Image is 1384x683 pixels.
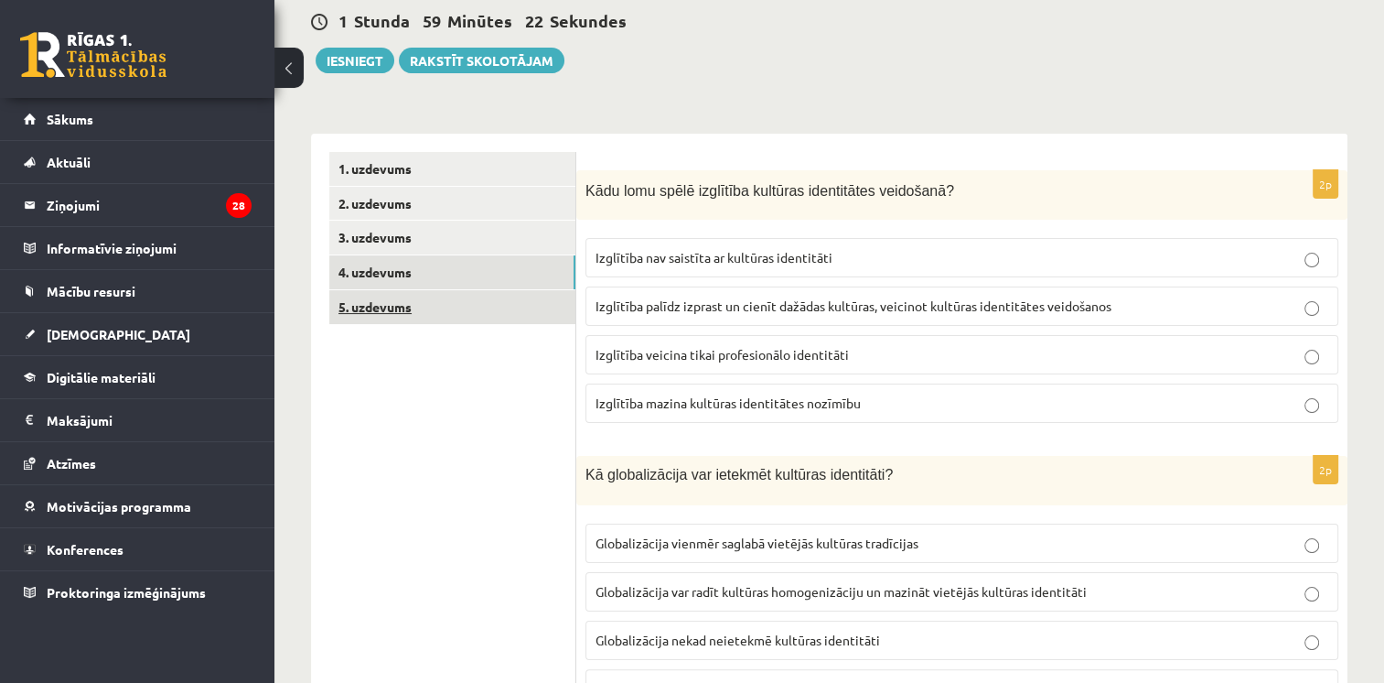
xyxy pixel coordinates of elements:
span: Izglītība mazina kultūras identitātes nozīmību [595,395,861,411]
a: Konferences [24,528,252,570]
span: Konferences [47,541,123,558]
a: Aktuāli [24,141,252,183]
input: Globalizācija vienmēr saglabā vietējās kultūras tradīcijas [1304,538,1319,553]
p: 2p [1313,455,1338,484]
span: Kā globalizācija var ietekmēt kultūras identitāti? [585,467,893,482]
span: Aktuāli [47,154,91,170]
span: Atzīmes [47,455,96,472]
a: 2. uzdevums [329,187,575,221]
a: 5. uzdevums [329,290,575,324]
a: [DEMOGRAPHIC_DATA] [24,313,252,355]
input: Globalizācija var radīt kultūras homogenizāciju un mazināt vietējās kultūras identitāti [1304,587,1319,602]
a: Rakstīt skolotājam [399,48,564,73]
input: Izglītība veicina tikai profesionālo identitāti [1304,350,1319,364]
span: Stunda [354,10,410,31]
span: Globalizācija var radīt kultūras homogenizāciju un mazināt vietējās kultūras identitāti [595,583,1087,600]
input: Izglītība palīdz izprast un cienīt dažādas kultūras, veicinot kultūras identitātes veidošanos [1304,301,1319,316]
button: Iesniegt [316,48,394,73]
input: Izglītība mazina kultūras identitātes nozīmību [1304,398,1319,413]
a: Informatīvie ziņojumi [24,227,252,269]
span: Izglītība palīdz izprast un cienīt dažādas kultūras, veicinot kultūras identitātes veidošanos [595,298,1111,314]
span: Globalizācija nekad neietekmē kultūras identitāti [595,632,880,648]
legend: Informatīvie ziņojumi [47,227,252,269]
a: Rīgas 1. Tālmācības vidusskola [20,32,166,78]
a: 3. uzdevums [329,221,575,255]
input: Globalizācija nekad neietekmē kultūras identitāti [1304,635,1319,650]
a: Mācību resursi [24,270,252,312]
span: 22 [525,10,543,31]
a: Proktoringa izmēģinājums [24,571,252,613]
span: [DEMOGRAPHIC_DATA] [47,326,190,342]
span: Digitālie materiāli [47,369,156,385]
a: Motivācijas programma [24,485,252,527]
a: Sākums [24,98,252,140]
legend: Maksājumi [47,399,252,441]
a: Digitālie materiāli [24,356,252,398]
span: Kādu lomu spēlē izglītība kultūras identitātes veidošanā? [585,183,954,199]
a: Ziņojumi28 [24,184,252,226]
legend: Ziņojumi [47,184,252,226]
a: Atzīmes [24,442,252,484]
span: Sākums [47,111,93,127]
a: 1. uzdevums [329,152,575,186]
span: Izglītība nav saistīta ar kultūras identitāti [595,249,832,266]
span: Sekundes [550,10,627,31]
p: 2p [1313,169,1338,199]
span: Minūtes [447,10,512,31]
span: 1 [338,10,348,31]
span: Mācību resursi [47,283,135,299]
a: Maksājumi [24,399,252,441]
span: 59 [423,10,441,31]
span: Proktoringa izmēģinājums [47,584,206,601]
input: Izglītība nav saistīta ar kultūras identitāti [1304,253,1319,267]
a: 4. uzdevums [329,255,575,289]
i: 28 [226,193,252,218]
span: Globalizācija vienmēr saglabā vietējās kultūras tradīcijas [595,535,918,551]
span: Izglītība veicina tikai profesionālo identitāti [595,346,849,363]
span: Motivācijas programma [47,498,191,515]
